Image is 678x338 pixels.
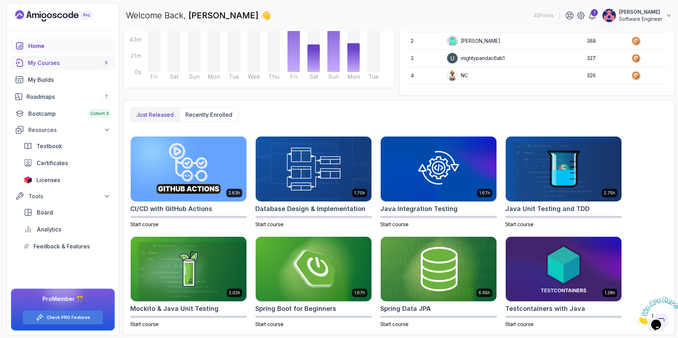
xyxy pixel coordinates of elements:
[229,73,239,80] tspan: Tue
[505,321,534,327] span: Start course
[130,304,219,314] h2: Mockito & Java Unit Testing
[591,9,598,16] div: 1
[583,67,627,84] td: 326
[447,70,458,81] img: user profile image
[380,304,431,314] h2: Spring Data JPA
[380,221,409,227] span: Start course
[169,73,179,80] tspan: Sat
[179,108,238,122] button: Recently enrolled
[11,90,115,104] a: roadmaps
[34,242,90,251] span: Feedback & Features
[506,137,621,201] img: Java Unit Testing and TDD card
[406,67,442,84] td: 4
[406,84,442,102] td: 5
[28,42,111,50] div: Home
[602,9,616,22] img: user profile image
[248,73,260,80] tspan: Wed
[90,111,109,116] span: Cohort 3
[150,73,157,80] tspan: Fri
[381,137,496,201] img: Java Integration Testing card
[368,73,379,80] tspan: Tue
[131,237,246,302] img: Mockito & Java Unit Testing card
[447,87,481,98] div: IssaKass
[328,73,339,80] tspan: Sun
[47,315,90,320] a: Check PRO Features
[228,190,240,196] p: 2.63h
[605,290,615,296] p: 1.28h
[189,10,261,20] span: [PERSON_NAME]
[255,236,372,328] a: Spring Boot for Beginners card1.67hSpring Boot for BeginnersStart course
[505,236,622,328] a: Testcontainers with Java card1.28hTestcontainers with JavaStart course
[15,10,108,22] a: Landing page
[354,190,365,196] p: 1.70h
[380,136,497,228] a: Java Integration Testing card1.67hJava Integration TestingStart course
[406,32,442,50] td: 2
[3,3,6,9] span: 1
[37,225,61,234] span: Analytics
[505,136,622,228] a: Java Unit Testing and TDD card2.75hJava Unit Testing and TDDStart course
[105,94,108,99] span: 7
[583,32,627,50] td: 388
[19,205,115,219] a: board
[26,92,111,101] div: Roadmaps
[19,156,115,170] a: certificates
[309,73,319,80] tspan: Sat
[354,290,365,296] p: 1.67h
[28,109,111,118] div: Bootcamp
[11,107,115,121] a: bootcamp
[268,73,279,80] tspan: Thu
[28,76,111,84] div: My Builds
[19,139,115,153] a: textbook
[583,50,627,67] td: 327
[28,126,111,134] div: Resources
[534,12,554,19] p: 45 Points
[381,237,496,302] img: Spring Data JPA card
[37,159,68,167] span: Certificates
[380,321,409,327] span: Start course
[505,304,585,314] h2: Testcontainers with Java
[130,204,212,214] h2: CI/CD with GitHub Actions
[447,87,458,98] img: user profile image
[447,35,500,47] div: [PERSON_NAME]
[602,8,672,23] button: user profile image[PERSON_NAME]Software Engineer
[130,136,247,228] a: CI/CD with GitHub Actions card2.63hCI/CD with GitHub ActionsStart course
[505,221,534,227] span: Start course
[11,73,115,87] a: builds
[24,176,32,183] img: jetbrains icon
[478,290,490,296] p: 6.65h
[583,84,627,102] td: 290
[256,237,371,302] img: Spring Boot for Beginners card
[290,73,297,80] tspan: Fri
[36,176,60,184] span: Licenses
[36,142,62,150] span: Textbook
[3,3,47,31] img: Chat attention grabber
[380,204,458,214] h2: Java Integration Testing
[229,290,240,296] p: 2.02h
[185,110,232,119] p: Recently enrolled
[447,53,458,64] img: user profile image
[447,53,505,64] div: mightypandac6ab1
[506,237,621,302] img: Testcontainers with Java card
[634,294,678,327] iframe: chat widget
[406,50,442,67] td: 3
[189,73,200,80] tspan: Sun
[208,73,220,80] tspan: Mon
[447,70,468,81] div: NC
[19,222,115,236] a: analytics
[11,123,115,136] button: Resources
[131,108,179,122] button: Just released
[136,110,174,119] p: Just released
[261,10,271,21] span: 👋
[11,190,115,203] button: Tools
[129,36,141,43] tspan: 43m
[347,73,360,80] tspan: Mon
[479,190,490,196] p: 1.67h
[380,236,497,328] a: Spring Data JPA card6.65hSpring Data JPAStart course
[37,208,53,217] span: Board
[131,137,246,201] img: CI/CD with GitHub Actions card
[255,321,284,327] span: Start course
[135,68,141,76] tspan: 0s
[255,304,336,314] h2: Spring Boot for Beginners
[505,204,590,214] h2: Java Unit Testing and TDD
